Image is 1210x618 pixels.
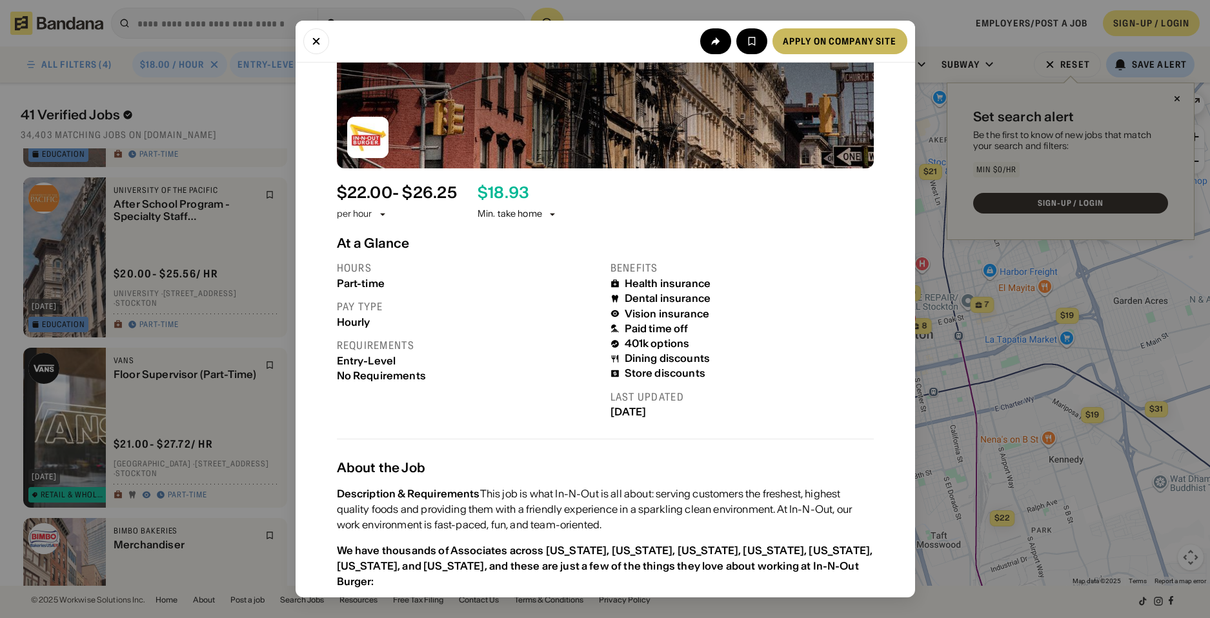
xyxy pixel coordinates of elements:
[610,406,874,418] div: [DATE]
[625,277,711,290] div: Health insurance
[625,352,711,364] div: Dining discounts
[347,117,388,158] img: In-N-Out Burger logo
[783,37,897,46] div: Apply on company site
[337,316,600,328] div: Hourly
[337,486,874,532] div: This job is what In-N-Out is all about: serving customers the freshest, highest quality foods and...
[625,308,710,320] div: Vision insurance
[337,300,600,314] div: Pay type
[337,261,600,275] div: Hours
[337,544,873,588] div: We have thousands of Associates across [US_STATE], [US_STATE], [US_STATE], [US_STATE], [US_STATE]...
[337,235,874,251] div: At a Glance
[625,323,689,335] div: Paid time off
[337,277,600,290] div: Part-time
[478,208,558,221] div: Min. take home
[625,337,690,350] div: 401k options
[610,261,874,275] div: Benefits
[337,370,600,382] div: No Requirements
[337,460,874,475] div: About the Job
[303,28,329,54] button: Close
[625,367,705,379] div: Store discounts
[478,184,529,203] div: $ 18.93
[337,208,372,221] div: per hour
[337,487,480,500] div: Description & Requirements
[337,355,600,367] div: Entry-Level
[610,390,874,404] div: Last updated
[337,184,457,203] div: $ 22.00 - $26.25
[337,339,600,352] div: Requirements
[625,292,711,304] div: Dental insurance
